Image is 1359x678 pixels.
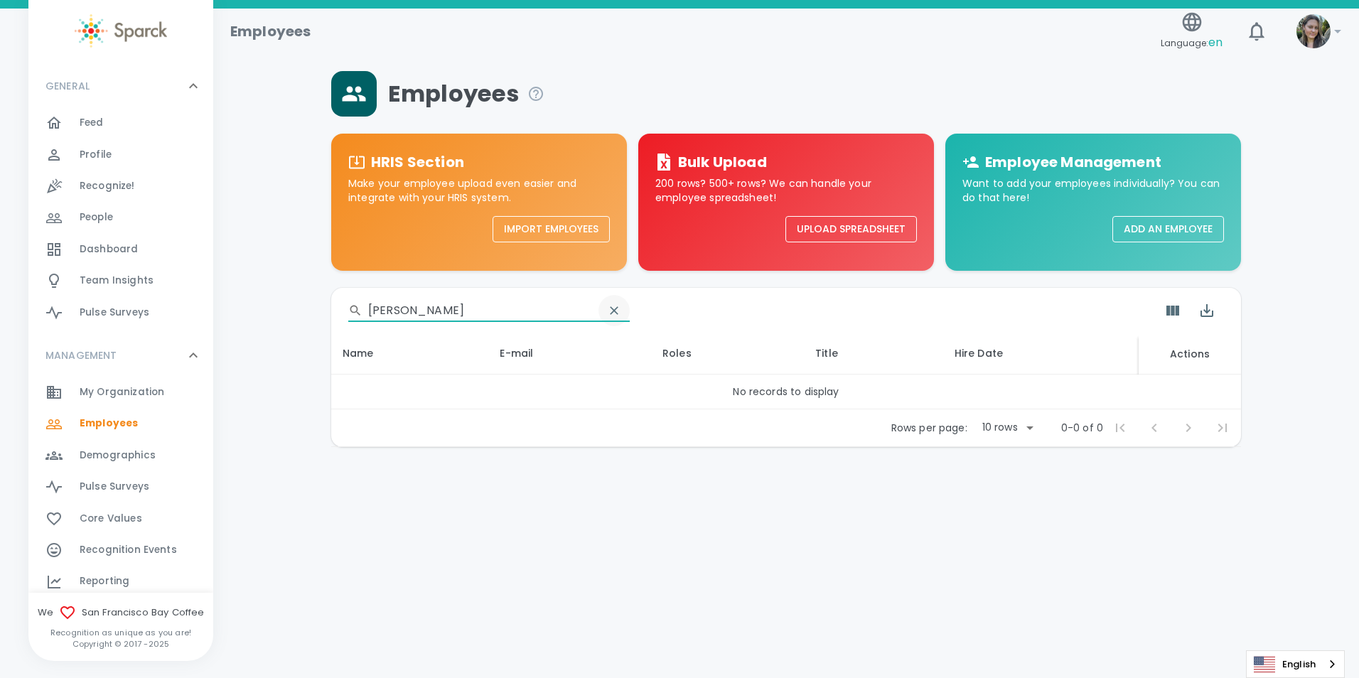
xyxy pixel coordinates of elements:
[388,80,544,108] span: Employees
[1296,14,1331,48] img: Picture of Mackenzie
[28,65,213,107] div: GENERAL
[28,638,213,650] p: Copyright © 2017 - 2025
[80,179,135,193] span: Recognize!
[1205,411,1240,445] span: Last Page
[607,303,621,318] svg: clear
[1246,650,1345,678] aside: Language selected: English
[80,306,149,320] span: Pulse Surveys
[1246,650,1345,678] div: Language
[28,471,213,502] a: Pulse Surveys
[80,543,177,557] span: Recognition Events
[28,171,213,202] a: Recognize!
[962,176,1224,205] p: Want to add your employees individually? You can do that here!
[348,176,610,205] p: Make your employee upload even easier and integrate with your HRIS system.
[28,604,213,621] span: We San Francisco Bay Coffee
[80,416,138,431] span: Employees
[28,107,213,139] a: Feed
[28,566,213,597] a: Reporting
[891,421,967,435] p: Rows per page:
[80,148,112,162] span: Profile
[80,274,154,288] span: Team Insights
[80,448,156,463] span: Demographics
[598,295,630,326] button: Clear Search
[28,202,213,233] a: People
[662,345,793,362] div: Roles
[493,216,610,242] button: Import Employees
[28,534,213,566] a: Recognition Events
[28,297,213,328] a: Pulse Surveys
[1190,294,1224,328] button: Export
[28,408,213,439] a: Employees
[815,345,932,362] div: Title
[28,234,213,265] a: Dashboard
[985,151,1161,173] h6: Employee Management
[331,375,1241,409] td: No records to display
[1137,411,1171,445] span: Previous Page
[80,385,164,399] span: My Organization
[655,176,917,205] p: 200 rows? 500+ rows? We can handle your employee spreadsheet!
[28,377,213,408] a: My Organization
[343,345,477,362] div: Name
[1247,651,1344,677] a: English
[955,345,1127,362] div: Hire Date
[1161,33,1223,53] span: Language:
[500,345,640,362] div: E-mail
[28,440,213,471] a: Demographics
[348,303,362,318] svg: Search
[1208,34,1223,50] span: en
[371,151,464,173] h6: HRIS Section
[80,512,142,526] span: Core Values
[80,480,149,494] span: Pulse Surveys
[1156,294,1190,328] button: Show Columns
[1155,6,1228,57] button: Language:en
[785,216,917,242] button: Upload Spreadsheet
[28,265,213,296] a: Team Insights
[75,14,167,48] img: Sparck logo
[28,334,213,377] div: MANAGEMENT
[28,503,213,534] a: Core Values
[979,420,1021,434] div: 10 rows
[28,627,213,638] p: Recognition as unique as you are!
[28,107,213,334] div: GENERAL
[1112,216,1224,242] button: Add an Employee
[678,151,767,173] h6: Bulk Upload
[80,210,113,225] span: People
[28,139,213,171] a: Profile
[368,299,593,322] input: Search
[45,79,90,93] p: GENERAL
[28,14,213,48] a: Sparck logo
[1061,421,1103,435] p: 0-0 of 0
[80,242,138,257] span: Dashboard
[80,116,104,130] span: Feed
[230,20,311,43] h1: Employees
[80,574,129,588] span: Reporting
[1103,411,1137,445] span: First Page
[45,348,117,362] p: MANAGEMENT
[1171,411,1205,445] span: Next Page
